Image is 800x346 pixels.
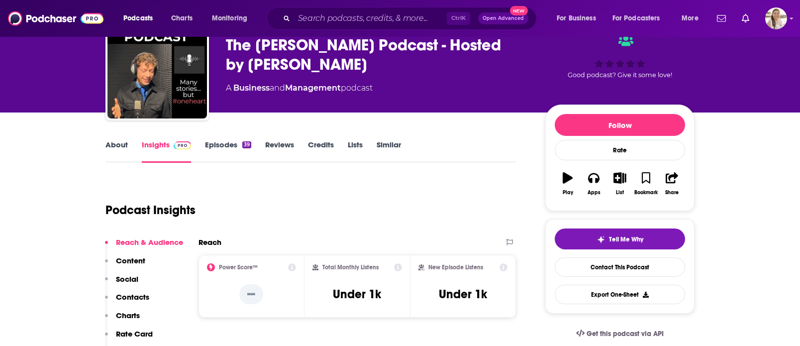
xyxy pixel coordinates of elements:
span: Tell Me Why [609,235,643,243]
button: open menu [606,10,675,26]
span: More [682,11,699,25]
span: Podcasts [123,11,153,25]
img: Podchaser Pro [174,141,191,149]
button: Play [555,166,581,202]
h2: Total Monthly Listens [322,264,379,271]
span: Good podcast? Give it some love! [568,71,672,79]
button: tell me why sparkleTell Me Why [555,229,685,249]
div: 39 [242,141,251,148]
span: New [510,6,528,15]
div: A podcast [226,82,373,94]
a: About [105,140,128,163]
button: List [607,166,633,202]
a: Reviews [265,140,294,163]
a: Episodes39 [205,140,251,163]
div: Bookmark [634,190,658,196]
span: Ctrl K [447,12,470,25]
span: and [270,83,285,93]
button: Follow [555,114,685,136]
input: Search podcasts, credits, & more... [294,10,447,26]
button: Open AdvancedNew [478,12,528,24]
button: Contacts [105,292,149,311]
span: Charts [171,11,193,25]
button: Show profile menu [765,7,787,29]
button: Reach & Audience [105,237,183,256]
p: Contacts [116,292,149,302]
h3: Under 1k [333,287,381,302]
button: Charts [105,311,140,329]
button: Content [105,256,145,274]
div: Good podcast? Give it some love! [545,26,695,88]
a: Contact This Podcast [555,257,685,277]
a: Business [233,83,270,93]
a: Management [285,83,341,93]
h2: Power Score™ [219,264,258,271]
img: The MACE Podcast - Hosted by Marco Macente [107,19,207,118]
a: Charts [165,10,199,26]
h1: Podcast Insights [105,203,196,218]
img: Podchaser - Follow, Share and Rate Podcasts [8,9,103,28]
a: Credits [308,140,334,163]
span: For Podcasters [612,11,660,25]
h2: Reach [199,237,221,247]
h3: Under 1k [439,287,487,302]
button: Share [659,166,685,202]
button: open menu [205,10,260,26]
span: Monitoring [212,11,247,25]
p: Content [116,256,145,265]
img: User Profile [765,7,787,29]
button: Social [105,274,138,293]
a: Similar [377,140,401,163]
button: Bookmark [633,166,659,202]
a: InsightsPodchaser Pro [142,140,191,163]
a: Lists [348,140,363,163]
div: Share [665,190,679,196]
button: open menu [550,10,608,26]
button: open menu [675,10,711,26]
p: Charts [116,311,140,320]
span: Open Advanced [483,16,524,21]
button: Export One-Sheet [555,285,685,304]
p: Rate Card [116,329,153,339]
div: Apps [588,190,600,196]
div: Search podcasts, credits, & more... [276,7,546,30]
a: Show notifications dropdown [713,10,730,27]
img: tell me why sparkle [597,235,605,243]
button: open menu [116,10,166,26]
span: Logged in as acquavie [765,7,787,29]
p: Reach & Audience [116,237,183,247]
span: For Business [557,11,596,25]
div: Rate [555,140,685,160]
span: Get this podcast via API [587,330,664,338]
a: Get this podcast via API [568,322,672,346]
p: -- [239,284,263,304]
div: List [616,190,624,196]
a: Show notifications dropdown [738,10,753,27]
h2: New Episode Listens [428,264,483,271]
div: Play [563,190,573,196]
button: Apps [581,166,606,202]
p: Social [116,274,138,284]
